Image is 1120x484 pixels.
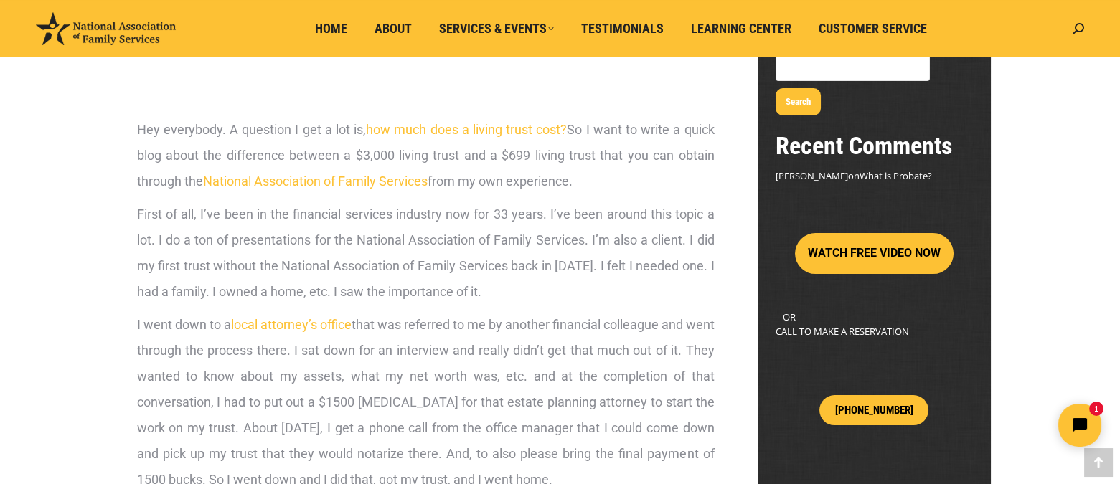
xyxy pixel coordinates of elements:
[581,21,664,37] span: Testimonials
[366,122,567,137] a: how much does a living trust cost?
[203,174,428,189] a: National Association of Family Services
[231,317,352,332] a: local attorney’s office
[776,169,973,183] footer: on
[809,15,937,42] a: Customer Service
[776,169,848,182] span: [PERSON_NAME]
[137,122,715,189] span: Hey everybody. A question I get a lot is, So I want to write a quick blog about the difference be...
[819,21,927,37] span: Customer Service
[439,21,554,37] span: Services & Events
[860,169,932,182] a: What is Probate?
[681,15,801,42] a: Learning Center
[691,21,791,37] span: Learning Center
[137,207,715,299] span: First of all, I’ve been in the financial services industry now for 33 years. I’ve been around thi...
[364,15,422,42] a: About
[795,233,954,274] button: WATCH FREE VIDEO NOW
[315,21,347,37] span: Home
[571,15,674,42] a: Testimonials
[819,395,929,425] a: [PHONE_NUMBER]
[795,247,954,260] a: WATCH FREE VIDEO NOW
[776,310,973,338] p: – OR – CALL TO MAKE A RESERVATION
[776,130,973,161] h2: Recent Comments
[776,88,821,115] button: Search
[36,12,176,45] img: National Association of Family Services
[305,15,357,42] a: Home
[867,392,1114,459] iframe: Tidio Chat
[375,21,412,37] span: About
